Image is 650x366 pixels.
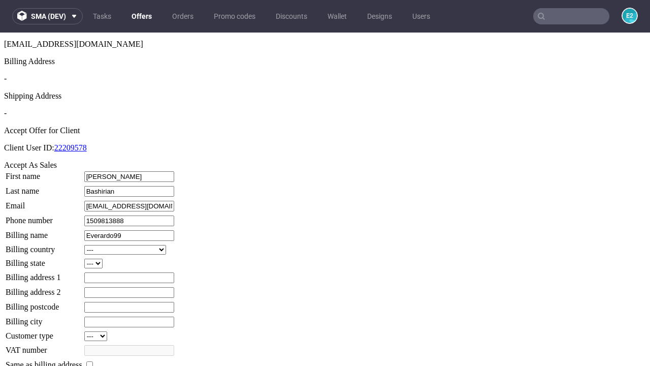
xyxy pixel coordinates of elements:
td: First name [5,138,83,150]
td: Phone number [5,182,83,194]
span: - [4,42,7,50]
div: Billing Address [4,24,646,34]
td: Billing city [5,284,83,295]
td: Billing name [5,197,83,209]
td: Email [5,168,83,179]
td: Customer type [5,298,83,309]
a: Users [406,8,436,24]
span: sma (dev) [31,13,66,20]
div: Accept Offer for Client [4,94,646,103]
a: Promo codes [208,8,262,24]
a: Tasks [87,8,117,24]
figcaption: e2 [623,9,637,23]
span: [EMAIL_ADDRESS][DOMAIN_NAME] [4,7,143,16]
td: Billing address 1 [5,239,83,251]
td: Billing postcode [5,269,83,281]
a: 22209578 [54,111,87,119]
td: Billing state [5,226,83,236]
td: VAT number [5,312,83,324]
td: Billing address 2 [5,254,83,266]
td: Billing country [5,212,83,223]
td: Same as billing address [5,327,83,338]
a: Designs [361,8,398,24]
a: Orders [166,8,200,24]
button: sma (dev) [12,8,83,24]
p: Client User ID: [4,111,646,120]
a: Offers [125,8,158,24]
td: Last name [5,153,83,165]
span: - [4,76,7,85]
div: Shipping Address [4,59,646,68]
div: Accept As Sales [4,128,646,137]
a: Discounts [270,8,313,24]
a: Wallet [321,8,353,24]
